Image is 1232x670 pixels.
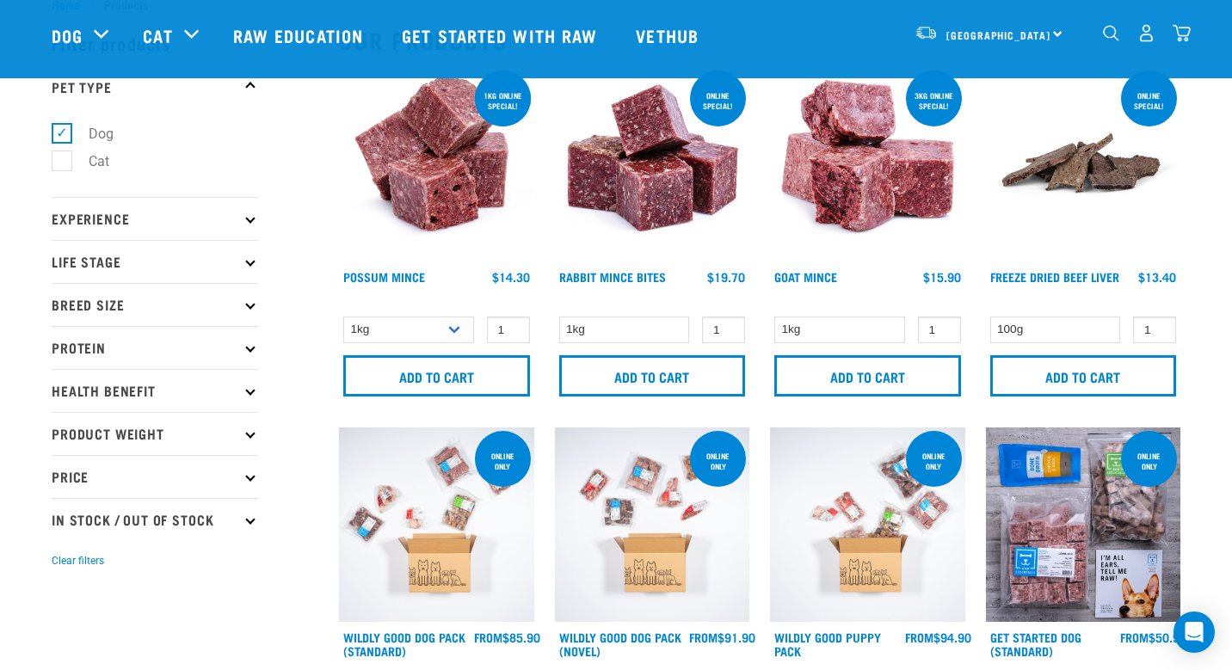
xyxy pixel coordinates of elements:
[915,25,938,40] img: van-moving.png
[990,274,1119,280] a: Freeze Dried Beef Liver
[918,317,961,343] input: 1
[61,123,120,144] label: Dog
[555,427,750,623] img: Dog Novel 0 2sec
[52,412,258,455] p: Product Weight
[905,634,933,640] span: FROM
[906,83,962,119] div: 3kg online special!
[216,1,385,70] a: Raw Education
[770,67,965,262] img: 1077 Wild Goat Mince 01
[1138,270,1176,284] div: $13.40
[143,22,172,48] a: Cat
[990,634,1081,654] a: Get Started Dog (Standard)
[1121,83,1177,119] div: ONLINE SPECIAL!
[52,455,258,498] p: Price
[52,498,258,541] p: In Stock / Out Of Stock
[689,634,718,640] span: FROM
[906,443,962,479] div: Online Only
[774,634,881,654] a: Wildly Good Puppy Pack
[339,67,534,262] img: 1102 Possum Mince 01
[702,317,745,343] input: 1
[52,369,258,412] p: Health Benefit
[1120,630,1186,644] div: $50.90
[774,355,961,396] input: Add to cart
[986,427,1181,623] img: NSP Dog Standard Update
[559,634,681,654] a: Wildly Good Dog Pack (Novel)
[1120,634,1149,640] span: FROM
[52,283,258,326] p: Breed Size
[339,427,534,623] img: Dog 0 2sec
[1137,24,1155,42] img: user.png
[555,67,750,262] img: Whole Minced Rabbit Cubes 01
[52,240,258,283] p: Life Stage
[559,274,666,280] a: Rabbit Mince Bites
[707,270,745,284] div: $19.70
[474,634,502,640] span: FROM
[1173,24,1191,42] img: home-icon@2x.png
[492,270,530,284] div: $14.30
[475,83,531,119] div: 1kg online special!
[986,67,1181,262] img: Stack Of Freeze Dried Beef Liver For Pets
[559,355,746,396] input: Add to cart
[690,83,746,119] div: ONLINE SPECIAL!
[923,270,961,284] div: $15.90
[1173,612,1215,653] div: Open Intercom Messenger
[343,274,425,280] a: Possum Mince
[990,355,1177,396] input: Add to cart
[619,1,720,70] a: Vethub
[1121,443,1177,479] div: online only
[52,197,258,240] p: Experience
[905,630,971,644] div: $94.90
[946,32,1050,38] span: [GEOGRAPHIC_DATA]
[52,553,104,569] button: Clear filters
[1103,25,1119,41] img: home-icon-1@2x.png
[689,630,755,644] div: $91.90
[343,634,465,654] a: Wildly Good Dog Pack (Standard)
[690,443,746,479] div: Online Only
[487,317,530,343] input: 1
[52,65,258,108] p: Pet Type
[385,1,619,70] a: Get started with Raw
[52,22,83,48] a: Dog
[52,326,258,369] p: Protein
[474,630,540,644] div: $85.90
[1133,317,1176,343] input: 1
[770,427,965,623] img: Puppy 0 2sec
[343,355,530,396] input: Add to cart
[475,443,531,479] div: Online Only
[774,274,837,280] a: Goat Mince
[61,151,116,172] label: Cat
